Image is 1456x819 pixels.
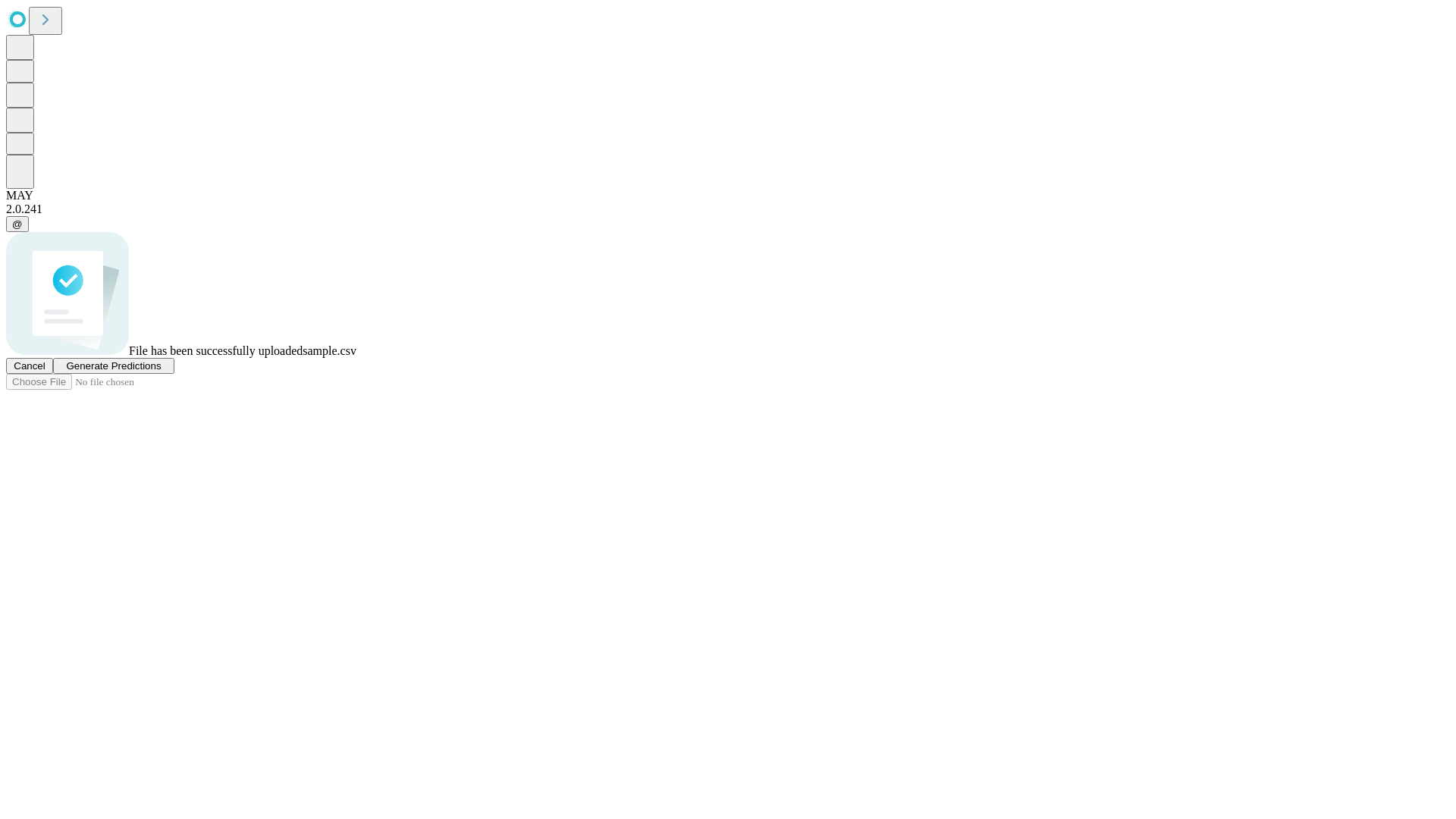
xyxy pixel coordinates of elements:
span: File has been successfully uploaded [129,344,303,357]
span: Cancel [14,360,45,372]
span: @ [12,218,23,230]
button: @ [6,216,29,232]
span: Generate Predictions [66,360,161,372]
span: sample.csv [303,344,356,357]
div: 2.0.241 [6,202,1450,216]
div: MAY [6,189,1450,202]
button: Cancel [6,358,53,374]
button: Generate Predictions [53,358,174,374]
